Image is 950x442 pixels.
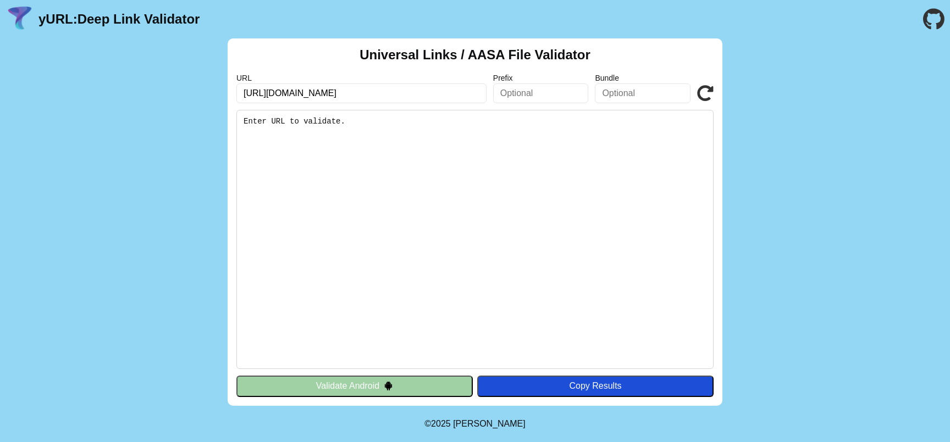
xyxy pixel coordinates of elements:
img: droidIcon.svg [384,381,393,390]
input: Required [236,83,487,103]
div: Copy Results [483,381,708,391]
button: Validate Android [236,376,473,396]
img: yURL Logo [5,5,34,33]
footer: © [424,406,525,442]
label: Prefix [493,74,589,82]
a: Michael Ibragimchayev's Personal Site [453,419,526,428]
button: Copy Results [477,376,714,396]
span: 2025 [431,419,451,428]
input: Optional [595,83,691,103]
h2: Universal Links / AASA File Validator [360,47,590,63]
input: Optional [493,83,589,103]
label: URL [236,74,487,82]
label: Bundle [595,74,691,82]
a: yURL:Deep Link Validator [38,12,200,27]
pre: Enter URL to validate. [236,110,714,369]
